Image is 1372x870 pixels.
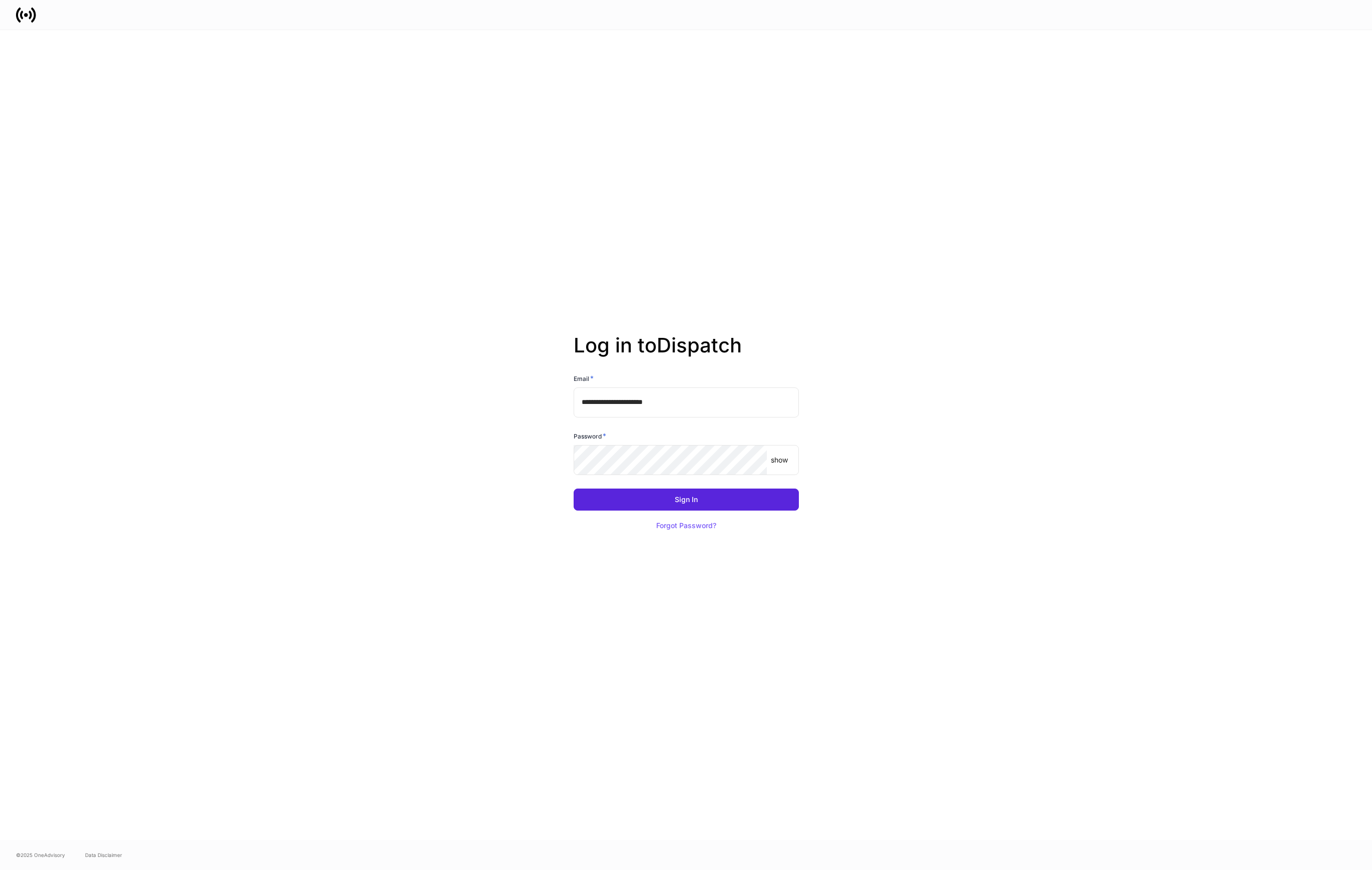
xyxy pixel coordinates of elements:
[644,515,729,537] button: Forgot Password?
[574,431,606,441] h6: Password
[574,489,799,511] button: Sign In
[656,522,716,529] div: Forgot Password?
[574,373,594,383] h6: Email
[771,455,788,465] p: show
[85,851,122,859] a: Data Disclaimer
[574,333,799,373] h2: Log in to Dispatch
[16,851,65,859] span: © 2025 OneAdvisory
[675,496,698,503] div: Sign In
